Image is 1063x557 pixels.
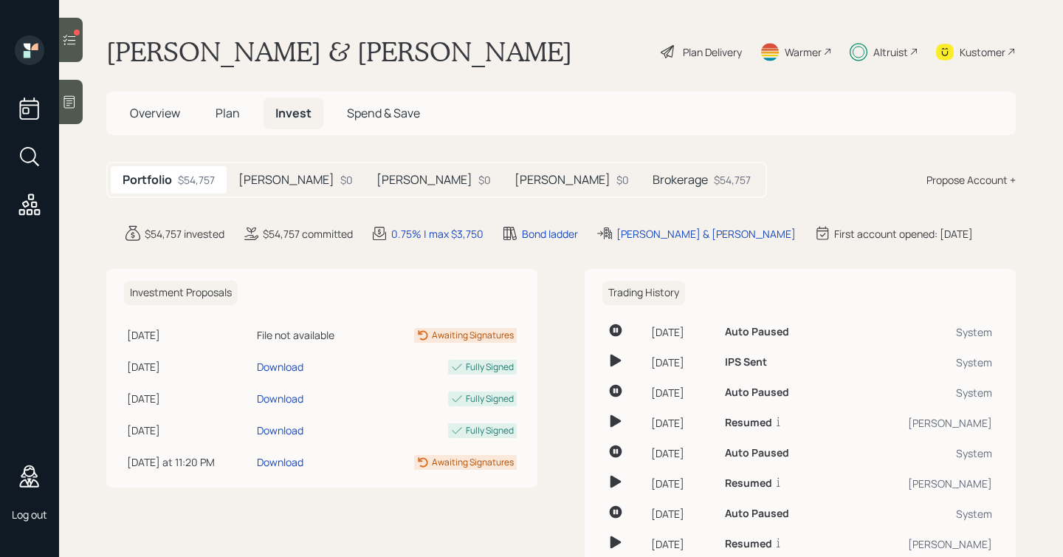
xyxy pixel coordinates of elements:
[651,385,712,400] div: [DATE]
[848,445,992,461] div: System
[145,226,224,242] div: $54,757 invested
[926,172,1016,188] div: Propose Account +
[515,173,610,187] h5: [PERSON_NAME]
[848,536,992,552] div: [PERSON_NAME]
[466,392,514,406] div: Fully Signed
[848,415,992,431] div: [PERSON_NAME]
[347,105,420,121] span: Spend & Save
[216,105,240,121] span: Plan
[725,447,789,459] h6: Auto Paused
[178,172,215,188] div: $54,757
[651,445,712,461] div: [DATE]
[725,538,772,550] h6: Resumed
[651,476,712,491] div: [DATE]
[466,360,514,374] div: Fully Signed
[127,359,251,375] div: [DATE]
[275,105,312,121] span: Invest
[127,454,251,470] div: [DATE] at 11:20 PM
[340,172,353,188] div: $0
[725,326,789,338] h6: Auto Paused
[376,173,472,187] h5: [PERSON_NAME]
[848,476,992,491] div: [PERSON_NAME]
[257,359,303,375] div: Download
[602,281,685,305] h6: Trading History
[12,508,47,522] div: Log out
[466,424,514,437] div: Fully Signed
[127,423,251,438] div: [DATE]
[848,385,992,400] div: System
[725,356,767,369] h6: IPS Sent
[127,327,251,343] div: [DATE]
[725,386,789,399] h6: Auto Paused
[123,173,172,187] h5: Portfolio
[960,44,1005,60] div: Kustomer
[616,226,796,242] div: [PERSON_NAME] & [PERSON_NAME]
[714,172,751,188] div: $54,757
[257,391,303,406] div: Download
[651,415,712,431] div: [DATE]
[873,44,908,60] div: Altruist
[432,329,514,342] div: Awaiting Signatures
[725,508,789,520] h6: Auto Paused
[616,172,629,188] div: $0
[238,173,334,187] h5: [PERSON_NAME]
[263,226,353,242] div: $54,757 committed
[651,324,712,340] div: [DATE]
[130,105,180,121] span: Overview
[683,44,742,60] div: Plan Delivery
[848,355,992,370] div: System
[651,536,712,552] div: [DATE]
[432,456,514,469] div: Awaiting Signatures
[725,417,772,429] h6: Resumed
[106,35,572,68] h1: [PERSON_NAME] & [PERSON_NAME]
[653,173,708,187] h5: Brokerage
[478,172,491,188] div: $0
[848,324,992,340] div: System
[848,506,992,522] div: System
[785,44,822,60] div: Warmer
[651,506,712,522] div: [DATE]
[257,423,303,438] div: Download
[834,226,973,242] div: First account opened: [DATE]
[651,355,712,370] div: [DATE]
[391,226,484,242] div: 0.75% | max $3,750
[257,454,303,470] div: Download
[127,391,251,406] div: [DATE]
[522,226,578,242] div: Bond ladder
[257,327,367,343] div: File not available
[124,281,238,305] h6: Investment Proposals
[725,477,772,490] h6: Resumed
